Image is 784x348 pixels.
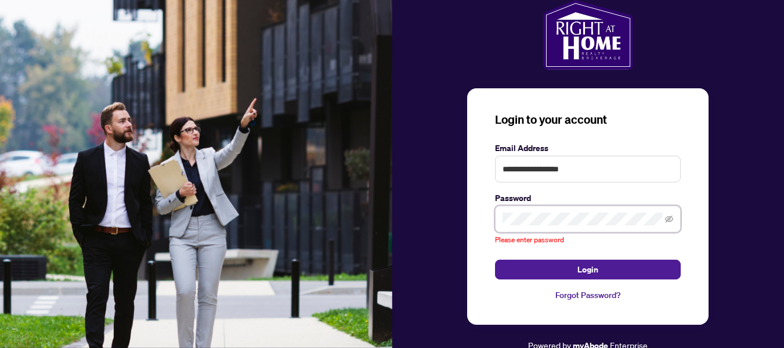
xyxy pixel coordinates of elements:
[577,260,598,279] span: Login
[495,289,681,302] a: Forgot Password?
[495,235,564,244] span: Please enter password
[495,260,681,279] button: Login
[495,112,681,128] h3: Login to your account
[665,215,673,223] span: eye-invisible
[495,142,681,155] label: Email Address
[495,192,681,205] label: Password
